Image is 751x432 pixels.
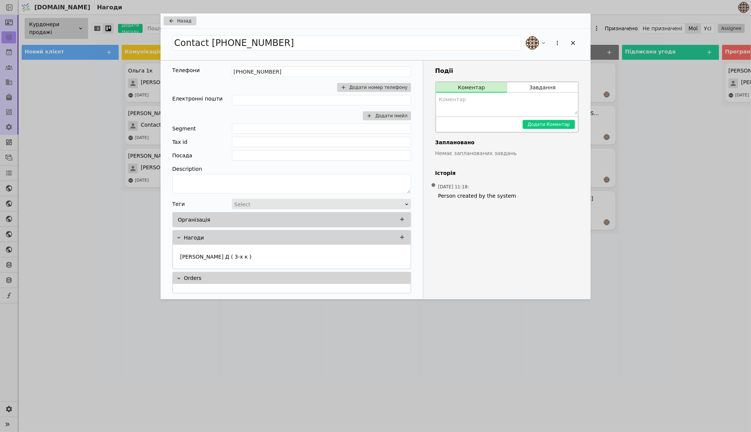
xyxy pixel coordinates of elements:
div: Tax id [173,137,187,147]
div: Посада [173,150,193,161]
span: Назад [177,18,192,24]
p: Orders [184,274,202,282]
h4: Історія [435,169,579,177]
div: Segment [173,123,196,134]
div: Телефони [173,67,200,74]
button: Завдання [508,82,578,93]
span: [DATE] 11:18 : [438,183,469,190]
p: [PERSON_NAME] Д ( 3-х к ) [180,253,252,261]
div: Add Opportunity [161,13,591,299]
button: Додати номер телефону [337,83,411,92]
p: Нагоди [184,234,204,242]
button: Додати імейл [363,111,411,120]
div: Електронні пошти [173,95,223,103]
p: Організація [178,216,211,224]
button: Коментар [436,82,507,93]
div: Description [173,164,411,174]
span: Person created by the system [438,192,576,200]
span: • [430,176,437,195]
div: Теги [173,199,185,209]
h4: Заплановано [435,139,579,146]
p: Немає запланованих завдань [435,149,579,157]
img: an [526,36,539,50]
button: Додати Коментар [523,120,575,129]
h3: Події [435,67,579,75]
